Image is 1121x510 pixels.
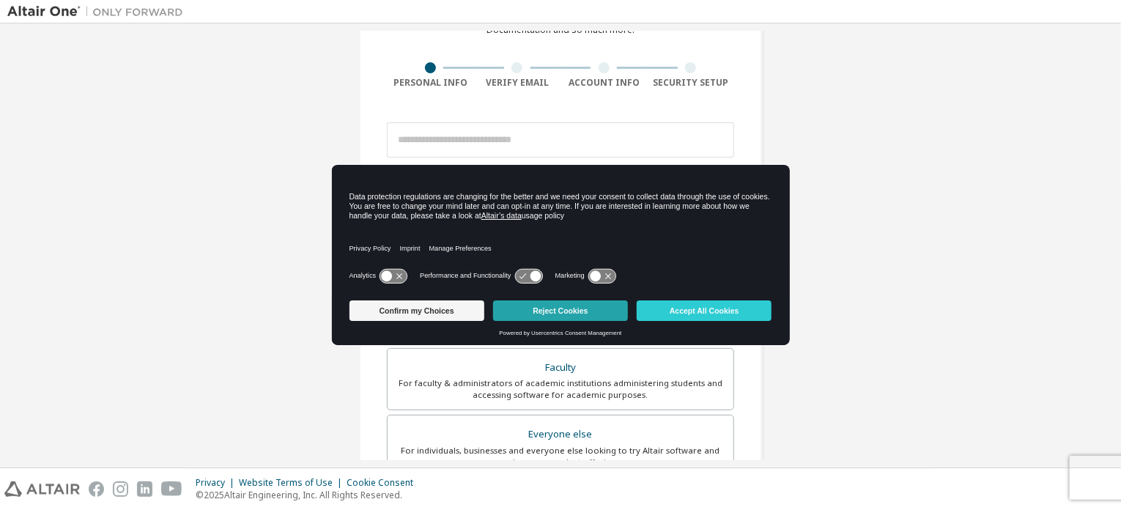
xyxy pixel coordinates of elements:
div: For individuals, businesses and everyone else looking to try Altair software and explore our prod... [396,445,725,468]
p: © 2025 Altair Engineering, Inc. All Rights Reserved. [196,489,422,501]
img: facebook.svg [89,481,104,497]
div: Cookie Consent [347,477,422,489]
div: Website Terms of Use [239,477,347,489]
div: Personal Info [387,77,474,89]
div: For faculty & administrators of academic institutions administering students and accessing softwa... [396,377,725,401]
div: Everyone else [396,424,725,445]
img: youtube.svg [161,481,182,497]
img: altair_logo.svg [4,481,80,497]
div: Security Setup [648,77,735,89]
div: Account Info [560,77,648,89]
img: linkedin.svg [137,481,152,497]
div: Privacy [196,477,239,489]
img: instagram.svg [113,481,128,497]
img: Altair One [7,4,190,19]
div: Verify Email [474,77,561,89]
div: Faculty [396,358,725,378]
